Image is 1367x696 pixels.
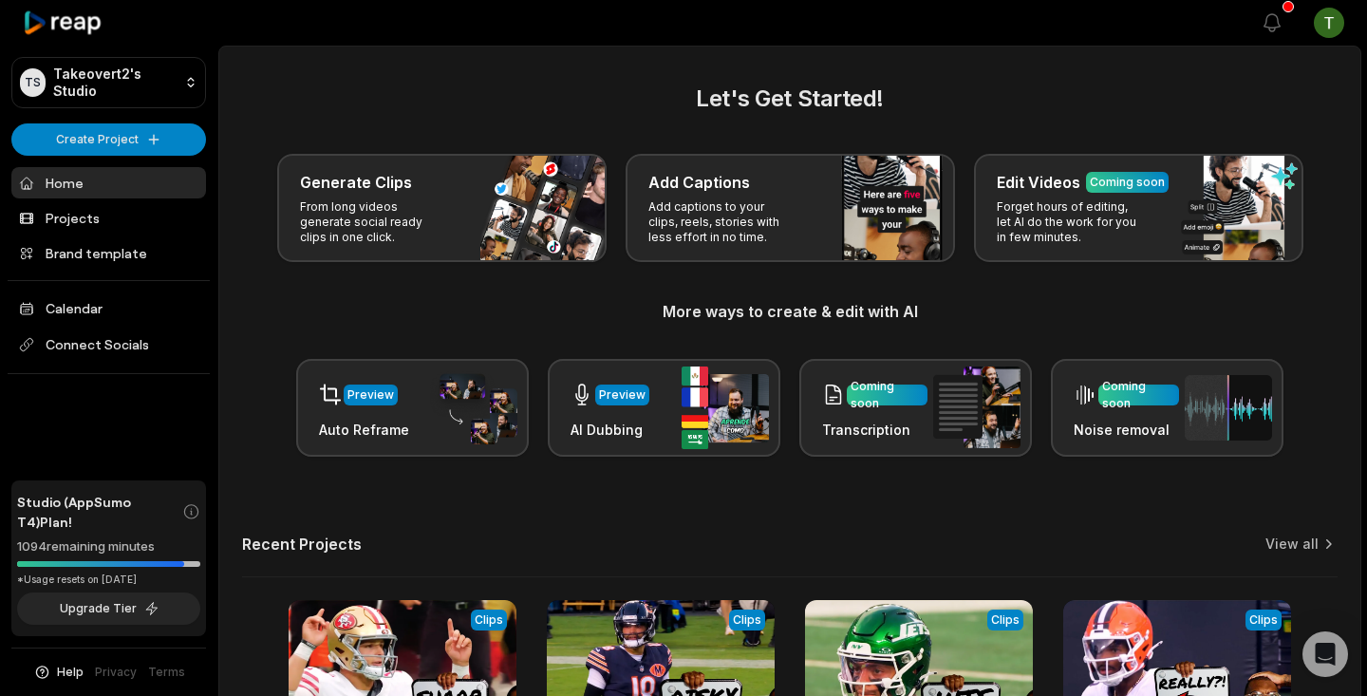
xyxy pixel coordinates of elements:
button: Upgrade Tier [17,593,200,625]
span: Studio (AppSumo T4) Plan! [17,492,182,532]
img: ai_dubbing.png [682,367,769,449]
h3: Noise removal [1074,420,1179,440]
p: Forget hours of editing, let AI do the work for you in few minutes. [997,199,1144,245]
div: 1094 remaining minutes [17,537,200,556]
p: Takeovert2's Studio [53,66,176,100]
h3: More ways to create & edit with AI [242,300,1338,323]
a: Calendar [11,292,206,324]
div: *Usage resets on [DATE] [17,573,200,587]
a: View all [1265,535,1319,554]
div: Coming soon [851,378,924,412]
div: Open Intercom Messenger [1302,631,1348,677]
h3: Transcription [822,420,927,440]
a: Home [11,167,206,198]
a: Privacy [95,664,137,681]
img: transcription.png [933,367,1021,448]
span: Connect Socials [11,328,206,362]
span: Help [57,664,84,681]
div: Coming soon [1102,378,1175,412]
a: Terms [148,664,185,681]
p: From long videos generate social ready clips in one click. [300,199,447,245]
h2: Let's Get Started! [242,82,1338,116]
h3: Edit Videos [997,171,1080,194]
button: Help [33,664,84,681]
img: noise_removal.png [1185,375,1272,441]
div: Preview [599,386,646,404]
button: Create Project [11,123,206,156]
h2: Recent Projects [242,535,362,554]
div: TS [20,68,46,97]
p: Add captions to your clips, reels, stories with less effort in no time. [648,199,796,245]
a: Brand template [11,237,206,269]
h3: Auto Reframe [319,420,409,440]
div: Preview [347,386,394,404]
img: auto_reframe.png [430,371,517,445]
h3: Generate Clips [300,171,412,194]
a: Projects [11,202,206,234]
h3: Add Captions [648,171,750,194]
h3: AI Dubbing [571,420,649,440]
div: Coming soon [1090,174,1165,191]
